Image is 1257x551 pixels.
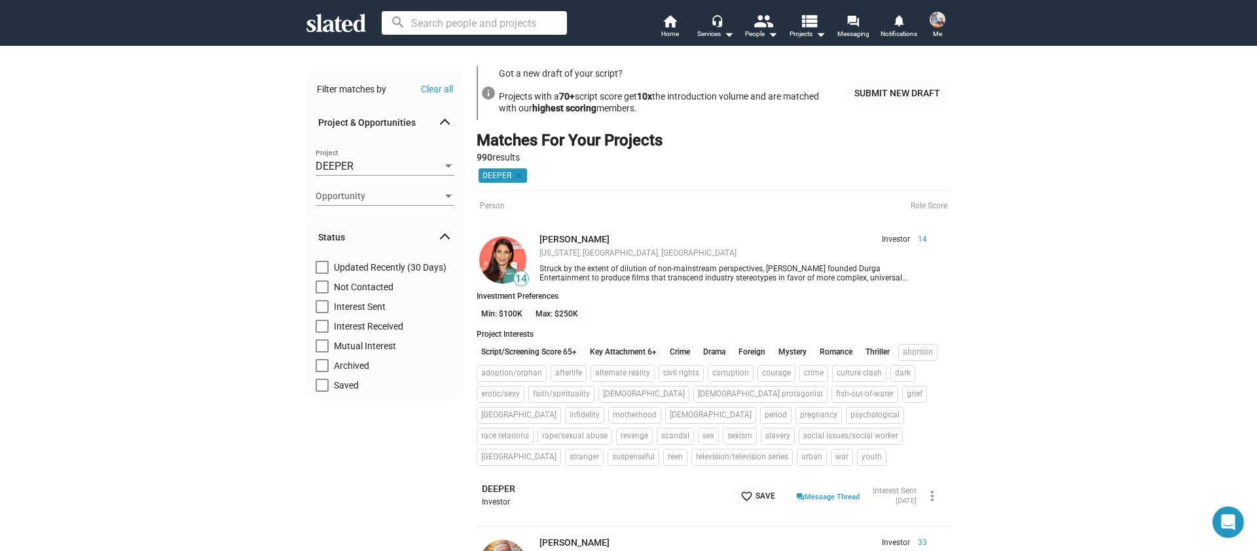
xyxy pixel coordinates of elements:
[334,379,359,392] span: Saved
[799,11,818,30] mat-icon: view_list
[539,264,927,282] div: Struck by the extent of dilution of non-mainstream perspectives, [PERSON_NAME] founded Durga Ente...
[334,359,369,372] span: Archived
[565,407,604,424] li: infidelity
[477,152,492,162] strong: 990
[317,83,386,96] div: Filter matches by
[477,386,524,403] li: erotic/sexy
[911,201,947,212] div: Role Score
[799,428,903,445] li: social issues/social worker
[585,344,661,361] li: Key Attachment 6+
[551,365,587,382] li: afterlife
[757,365,795,382] li: courage
[745,26,778,42] div: People
[831,449,853,466] li: war
[734,344,770,361] li: Foreign
[830,13,876,42] a: Messaging
[511,170,523,181] mat-icon: clear
[693,13,738,42] button: Services
[657,428,694,445] li: scandal
[479,168,527,183] mat-chip: DEEPER
[499,88,833,117] div: Projects with a script score get the introduction volume and are matched with our members.
[711,14,723,26] mat-icon: headset_mic
[477,428,534,445] li: race relations
[477,365,547,382] li: adoption/orphan
[306,147,464,218] div: Project & Opportunities
[837,26,869,42] span: Messaging
[1212,506,1244,538] div: Open Intercom Messenger
[723,428,757,445] li: sexism
[784,13,830,42] button: Projects
[882,538,910,548] span: Investor
[477,330,951,339] div: Project Interests
[740,489,775,503] span: Save
[896,497,917,505] time: [DATE]
[477,344,581,361] li: Script/Screening Score 65+
[740,490,753,503] mat-icon: favorite_border
[663,449,687,466] li: teen
[477,449,561,466] li: [GEOGRAPHIC_DATA]
[514,273,528,286] span: 14
[539,234,610,244] a: [PERSON_NAME]
[306,216,464,258] mat-expansion-panel-header: Status
[608,407,661,424] li: motherhood
[477,234,529,286] a: Ritu Singh Pande
[477,130,663,151] div: Matches For Your Projects
[697,26,734,42] div: Services
[721,26,737,42] mat-icon: arrow_drop_down
[591,365,655,382] li: alternate reality
[691,449,793,466] li: television/television series
[482,483,515,495] a: DEEPER
[765,26,780,42] mat-icon: arrow_drop_down
[699,344,730,361] li: Drama
[881,26,917,42] span: Notifications
[882,235,910,245] span: Investor
[382,11,567,35] input: Search people and projects
[616,428,653,445] li: revenge
[532,103,596,113] b: highest scoring
[933,26,942,42] span: Me
[421,84,453,94] button: Clear all
[693,386,828,403] li: [DEMOGRAPHIC_DATA] protagonist
[598,386,689,403] li: [DEMOGRAPHIC_DATA]
[761,428,795,445] li: slavery
[334,320,403,333] span: Interest Received
[661,26,679,42] span: Home
[479,237,526,284] img: Ritu Singh Pande
[876,13,922,42] a: Notifications
[334,339,396,352] span: Mutual Interest
[477,407,561,424] li: [GEOGRAPHIC_DATA]
[799,365,828,382] li: crime
[477,190,951,223] div: Person
[318,231,441,244] span: Status
[922,9,953,43] button: Nathan ThomasMe
[477,292,951,301] div: Investment Preferences
[754,11,773,30] mat-icon: people
[665,344,695,361] li: Crime
[797,449,827,466] li: urban
[499,67,833,80] h3: Got a new draft of your script?
[846,407,904,424] li: psychological
[334,300,386,313] span: Interest Sent
[477,66,951,120] sl-promotion: Got a new draft of your script?
[847,14,859,27] mat-icon: forum
[738,13,784,42] button: People
[815,344,857,361] li: Romance
[812,26,828,42] mat-icon: arrow_drop_down
[482,497,721,508] div: Investor
[647,13,693,42] a: Home
[831,386,898,403] li: fish-out-of-water
[698,428,719,445] li: sex
[637,91,652,102] b: 10x
[318,117,441,129] span: Project & Opportunities
[316,160,354,172] span: DEEPER
[795,407,842,424] li: pregnancy
[539,537,610,548] a: [PERSON_NAME]
[559,91,575,102] b: 70+
[528,386,594,403] li: faith/spirituality
[565,449,604,466] li: stranger
[316,189,443,203] span: Opportunity
[334,261,446,274] span: Updated Recently (30 Days)
[306,261,464,398] div: Status
[910,235,927,245] span: 14
[306,102,464,144] mat-expansion-panel-header: Project & Opportunities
